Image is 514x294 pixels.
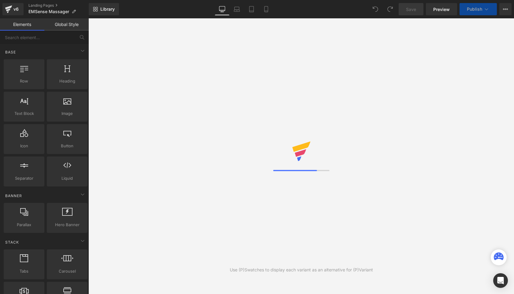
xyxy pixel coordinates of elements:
a: Preview [426,3,457,15]
span: Base [5,49,17,55]
span: Liquid [49,175,86,182]
span: EMSense Massager [28,9,69,14]
span: Heading [49,78,86,84]
a: Desktop [215,3,229,15]
span: Save [406,6,416,13]
span: Preview [433,6,450,13]
span: Stack [5,239,20,245]
div: Use (P)Swatches to display each variant as an alternative for (P)Variant [230,266,373,273]
span: Publish [467,7,482,12]
span: Icon [6,143,43,149]
a: Landing Pages [28,3,89,8]
span: Separator [6,175,43,182]
span: Tabs [6,268,43,274]
a: New Library [89,3,119,15]
span: Image [49,110,86,117]
button: More [499,3,512,15]
a: Global Style [44,18,89,31]
div: Open Intercom Messenger [493,273,508,288]
span: Carousel [49,268,86,274]
a: Laptop [229,3,244,15]
button: Undo [369,3,382,15]
a: Mobile [259,3,274,15]
div: v6 [12,5,20,13]
span: Hero Banner [49,222,86,228]
span: Banner [5,193,23,199]
span: Button [49,143,86,149]
button: Publish [460,3,497,15]
a: v6 [2,3,24,15]
span: Parallax [6,222,43,228]
span: Library [100,6,115,12]
button: Redo [384,3,396,15]
span: Text Block [6,110,43,117]
span: Row [6,78,43,84]
a: Tablet [244,3,259,15]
